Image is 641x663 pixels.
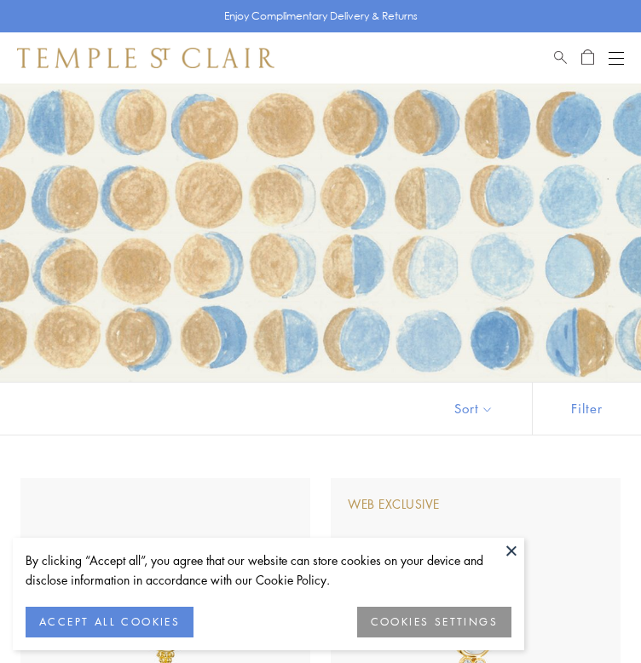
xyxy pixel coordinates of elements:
button: COOKIES SETTINGS [357,607,511,637]
button: ACCEPT ALL COOKIES [26,607,193,637]
div: Web Exclusive [348,495,440,514]
a: Open Shopping Bag [581,48,594,68]
button: Show filters [532,383,641,435]
img: Temple St. Clair [17,48,274,68]
button: Open navigation [609,48,624,68]
p: Enjoy Complimentary Delivery & Returns [224,8,418,25]
div: By clicking “Accept all”, you agree that our website can store cookies on your device and disclos... [26,551,511,590]
iframe: Gorgias live chat messenger [564,591,624,646]
button: Show sort by [416,383,532,435]
a: Search [554,48,567,68]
